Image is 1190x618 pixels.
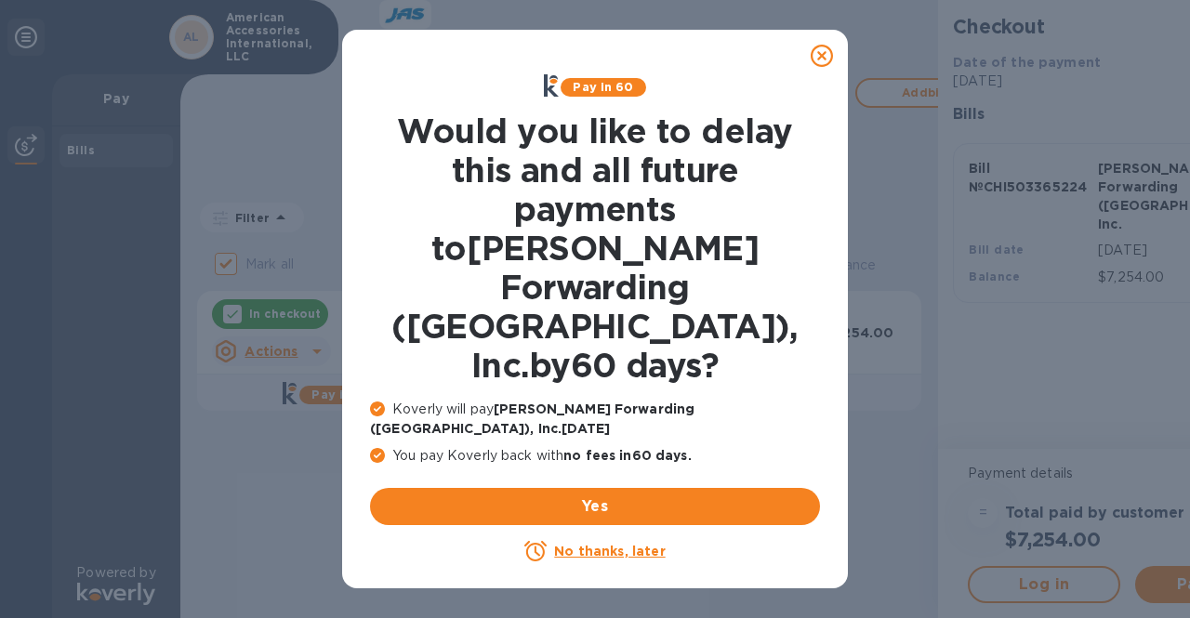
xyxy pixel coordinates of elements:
b: [PERSON_NAME] Forwarding ([GEOGRAPHIC_DATA]), Inc. [DATE] [370,401,694,436]
b: Pay in 60 [573,80,633,94]
u: No thanks, later [554,544,665,559]
p: You pay Koverly back with [370,446,820,466]
p: Koverly will pay [370,400,820,439]
h1: Would you like to delay this and all future payments to [PERSON_NAME] Forwarding ([GEOGRAPHIC_DAT... [370,112,820,385]
b: no fees in 60 days . [563,448,691,463]
span: Yes [385,495,805,518]
button: Yes [370,488,820,525]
